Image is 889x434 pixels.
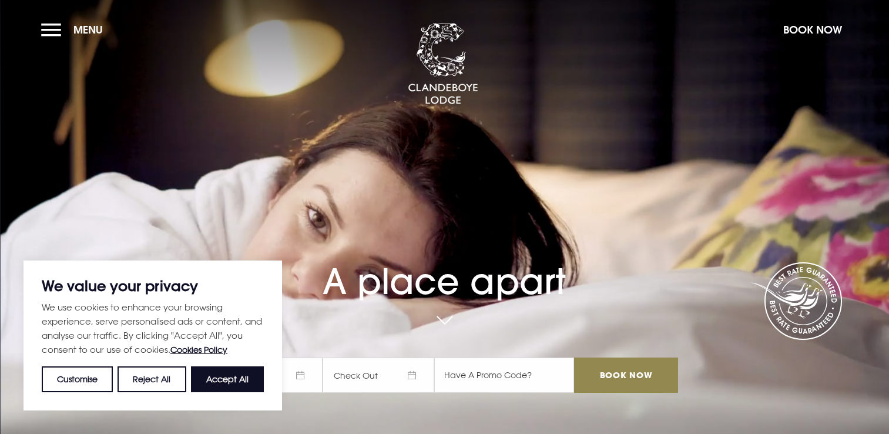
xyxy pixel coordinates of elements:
[434,358,574,393] input: Have A Promo Code?
[42,366,113,392] button: Customise
[323,358,434,393] span: Check Out
[211,234,677,302] h1: A place apart
[41,17,109,42] button: Menu
[777,17,848,42] button: Book Now
[118,366,186,392] button: Reject All
[73,23,103,36] span: Menu
[191,366,264,392] button: Accept All
[408,23,478,105] img: Clandeboye Lodge
[42,279,264,293] p: We value your privacy
[42,300,264,357] p: We use cookies to enhance your browsing experience, serve personalised ads or content, and analys...
[170,345,227,355] a: Cookies Policy
[574,358,677,393] input: Book Now
[24,261,282,410] div: We value your privacy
